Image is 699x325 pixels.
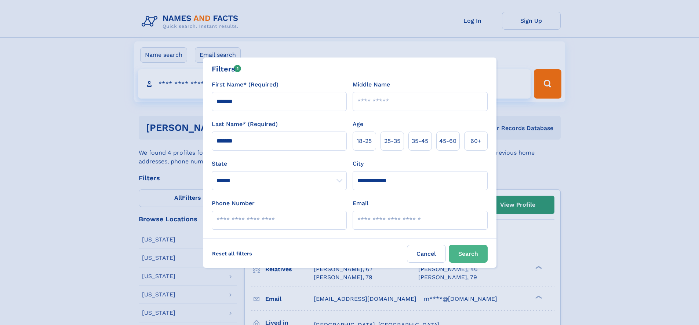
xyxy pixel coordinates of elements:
label: Cancel [407,245,446,263]
span: 45‑60 [439,137,456,145]
span: 60+ [470,137,481,145]
label: Age [353,120,363,129]
label: City [353,159,364,168]
span: 35‑45 [412,137,428,145]
label: Phone Number [212,199,255,208]
label: Last Name* (Required) [212,120,278,129]
span: 25‑35 [384,137,400,145]
span: 18‑25 [357,137,372,145]
button: Search [449,245,488,263]
div: Filters [212,63,241,74]
label: State [212,159,347,168]
label: Email [353,199,368,208]
label: Middle Name [353,80,390,89]
label: First Name* (Required) [212,80,278,89]
label: Reset all filters [207,245,257,262]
